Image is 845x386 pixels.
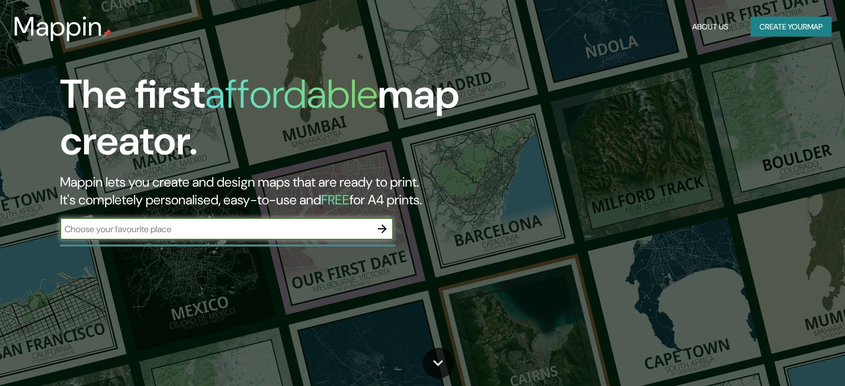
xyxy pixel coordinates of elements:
button: About Us [688,17,733,37]
h1: The first map creator. [60,71,483,173]
button: Create yourmap [751,17,832,37]
h3: Mappin [13,11,103,42]
h1: affordable [205,68,378,120]
input: Choose your favourite place [60,223,371,235]
h5: FREE [321,191,349,208]
h2: Mappin lets you create and design maps that are ready to print. It's completely personalised, eas... [60,173,483,209]
img: mappin-pin [103,29,112,38]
